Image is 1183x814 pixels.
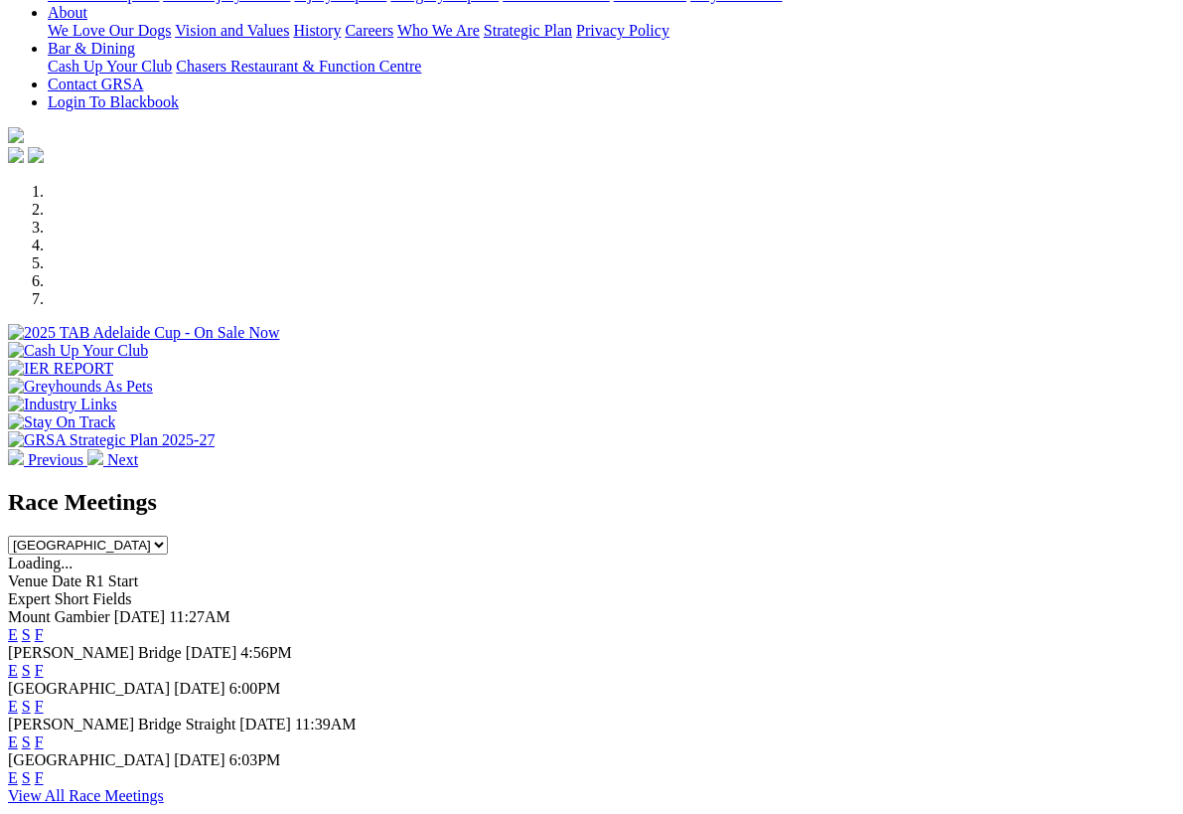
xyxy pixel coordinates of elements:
[229,680,281,697] span: 6:00PM
[8,698,18,715] a: E
[174,680,225,697] span: [DATE]
[87,451,138,468] a: Next
[239,716,291,733] span: [DATE]
[48,40,135,57] a: Bar & Dining
[293,22,341,39] a: History
[107,451,138,468] span: Next
[8,751,170,768] span: [GEOGRAPHIC_DATA]
[176,58,421,75] a: Chasers Restaurant & Function Centre
[8,413,115,431] img: Stay On Track
[28,451,83,468] span: Previous
[8,489,1175,516] h2: Race Meetings
[35,662,44,679] a: F
[8,644,182,661] span: [PERSON_NAME] Bridge
[35,769,44,786] a: F
[92,590,131,607] span: Fields
[48,76,143,92] a: Contact GRSA
[22,662,31,679] a: S
[8,127,24,143] img: logo-grsa-white.png
[8,662,18,679] a: E
[22,698,31,715] a: S
[8,431,215,449] img: GRSA Strategic Plan 2025-27
[8,572,48,589] span: Venue
[169,608,230,625] span: 11:27AM
[35,733,44,750] a: F
[8,378,153,396] img: Greyhounds As Pets
[174,751,225,768] span: [DATE]
[484,22,572,39] a: Strategic Plan
[22,626,31,643] a: S
[8,716,235,733] span: [PERSON_NAME] Bridge Straight
[175,22,289,39] a: Vision and Values
[48,93,179,110] a: Login To Blackbook
[8,555,73,571] span: Loading...
[8,733,18,750] a: E
[28,147,44,163] img: twitter.svg
[8,449,24,465] img: chevron-left-pager-white.svg
[295,716,357,733] span: 11:39AM
[8,769,18,786] a: E
[8,787,164,804] a: View All Race Meetings
[8,342,148,360] img: Cash Up Your Club
[52,572,81,589] span: Date
[8,360,113,378] img: IER REPORT
[397,22,480,39] a: Who We Are
[35,626,44,643] a: F
[48,4,87,21] a: About
[48,58,172,75] a: Cash Up Your Club
[8,396,117,413] img: Industry Links
[114,608,166,625] span: [DATE]
[8,608,110,625] span: Mount Gambier
[186,644,237,661] span: [DATE]
[48,22,171,39] a: We Love Our Dogs
[345,22,393,39] a: Careers
[8,147,24,163] img: facebook.svg
[85,572,138,589] span: R1 Start
[22,733,31,750] a: S
[8,626,18,643] a: E
[240,644,292,661] span: 4:56PM
[229,751,281,768] span: 6:03PM
[8,451,87,468] a: Previous
[48,58,1175,76] div: Bar & Dining
[55,590,89,607] span: Short
[22,769,31,786] a: S
[8,590,51,607] span: Expert
[8,324,280,342] img: 2025 TAB Adelaide Cup - On Sale Now
[8,680,170,697] span: [GEOGRAPHIC_DATA]
[35,698,44,715] a: F
[48,22,1175,40] div: About
[87,449,103,465] img: chevron-right-pager-white.svg
[576,22,669,39] a: Privacy Policy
